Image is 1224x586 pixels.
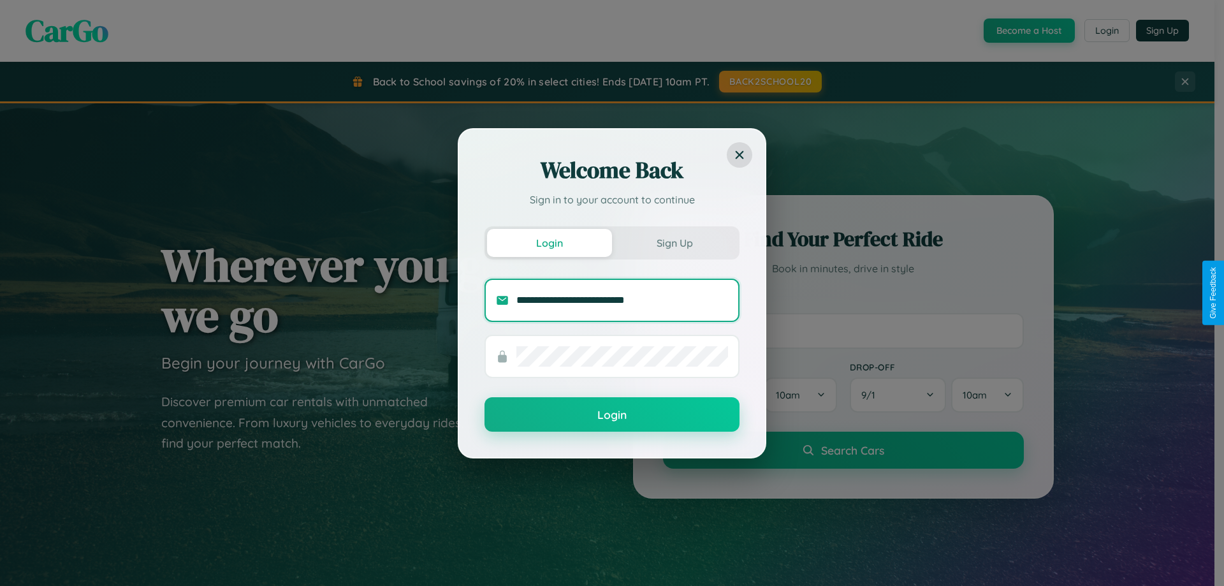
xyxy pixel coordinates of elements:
[1209,267,1218,319] div: Give Feedback
[484,192,739,207] p: Sign in to your account to continue
[484,397,739,432] button: Login
[484,155,739,186] h2: Welcome Back
[487,229,612,257] button: Login
[612,229,737,257] button: Sign Up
